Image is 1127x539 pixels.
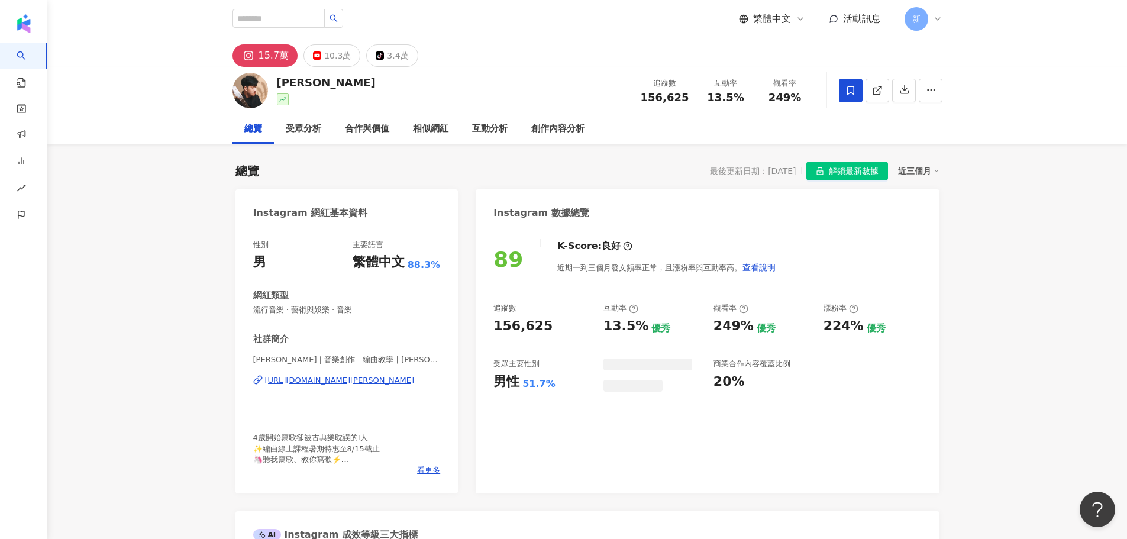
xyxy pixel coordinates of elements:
div: 近期一到三個月發文頻率正常，且漲粉率與互動率高。 [557,256,776,279]
span: 活動訊息 [843,13,881,24]
div: 156,625 [493,317,553,335]
div: 互動率 [703,78,748,89]
div: 10.3萬 [324,47,351,64]
span: rise [17,176,26,203]
button: 3.4萬 [366,44,418,67]
div: 3.4萬 [387,47,408,64]
div: 近三個月 [898,163,939,179]
div: 20% [713,373,745,391]
span: 解鎖最新數據 [829,162,879,181]
div: 優秀 [867,322,886,335]
div: 良好 [602,240,621,253]
button: 10.3萬 [303,44,360,67]
span: lock [816,167,824,175]
div: 男性 [493,373,519,391]
img: KOL Avatar [232,73,268,108]
div: 商業合作內容覆蓋比例 [713,359,790,369]
span: 新 [912,12,921,25]
div: 受眾分析 [286,122,321,136]
div: 相似網紅 [413,122,448,136]
div: 總覽 [235,163,259,179]
span: 4歲開始寫歌卻被古典樂耽誤的I人 ✨編曲線上課程暑期特惠至8/15截止 🦄聽我寫歌、教你寫歌⚡️ 商業合作事宜請洽LINE: cndc-[PERSON_NAME] 演出與音樂教學邀約請私訊小盒子 [253,433,422,485]
button: 解鎖最新數據 [806,162,888,180]
span: [PERSON_NAME]｜音樂創作｜編曲教學 | [PERSON_NAME]._.0308 [253,354,441,365]
div: [URL][DOMAIN_NAME][PERSON_NAME] [265,375,415,386]
a: [URL][DOMAIN_NAME][PERSON_NAME] [253,375,441,386]
div: 男 [253,253,266,272]
div: 224% [824,317,864,335]
div: K-Score : [557,240,632,253]
div: 觀看率 [713,303,748,314]
iframe: Help Scout Beacon - Open [1080,492,1115,527]
span: 13.5% [707,92,744,104]
div: Instagram 數據總覽 [493,206,589,220]
a: search [17,43,40,89]
div: 51.7% [522,377,556,390]
div: 最後更新日期：[DATE] [710,166,796,176]
span: 查看說明 [742,263,776,272]
span: 249% [768,92,802,104]
img: logo icon [14,14,33,33]
div: 13.5% [603,317,648,335]
div: 優秀 [757,322,776,335]
span: 88.3% [408,259,441,272]
div: Instagram 網紅基本資料 [253,206,368,220]
span: 看更多 [417,465,440,476]
div: 主要語言 [353,240,383,250]
div: 性別 [253,240,269,250]
div: 社群簡介 [253,333,289,346]
div: 繁體中文 [353,253,405,272]
div: 網紅類型 [253,289,289,302]
div: 合作與價值 [345,122,389,136]
span: 繁體中文 [753,12,791,25]
div: 互動率 [603,303,638,314]
span: 流行音樂 · 藝術與娛樂 · 音樂 [253,305,441,315]
div: 觀看率 [763,78,808,89]
div: [PERSON_NAME] [277,75,376,90]
div: 創作內容分析 [531,122,585,136]
div: 15.7萬 [259,47,289,64]
div: 互動分析 [472,122,508,136]
span: 156,625 [641,91,689,104]
div: 受眾主要性別 [493,359,540,369]
span: search [330,14,338,22]
div: 89 [493,247,523,272]
div: 優秀 [651,322,670,335]
button: 查看說明 [742,256,776,279]
div: 249% [713,317,754,335]
div: 總覽 [244,122,262,136]
button: 15.7萬 [232,44,298,67]
div: 追蹤數 [641,78,689,89]
div: 追蹤數 [493,303,516,314]
div: 漲粉率 [824,303,858,314]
